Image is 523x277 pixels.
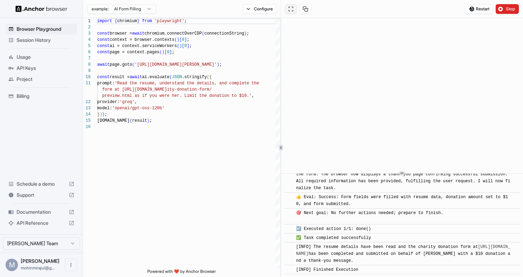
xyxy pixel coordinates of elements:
[97,118,130,123] span: [DOMAIN_NAME]
[132,62,135,67] span: (
[17,220,66,227] span: API Reference
[110,75,130,80] span: result =
[184,44,187,48] span: 0
[97,37,110,42] span: const
[187,44,189,48] span: ]
[97,31,110,36] span: const
[204,31,244,36] span: connectionString
[110,31,132,36] span: browser =
[142,19,152,24] span: from
[287,194,291,201] span: ​
[6,52,77,63] div: Usage
[132,31,145,36] span: await
[135,62,217,67] span: '[URL][DOMAIN_NAME][PERSON_NAME]'
[296,236,371,240] span: ✅ Task completed successfully
[130,75,142,80] span: await
[296,227,371,231] span: ☑️ Executed action 1/1: done()
[300,4,311,14] button: Copy session ID
[180,37,182,42] span: [
[17,26,74,33] span: Browser Playground
[112,106,164,111] span: 'openai/gpt-oss-120b'
[83,99,91,105] div: 12
[287,243,291,250] span: ​
[135,100,137,104] span: ,
[97,112,100,117] span: }
[97,100,120,104] span: provider:
[187,37,189,42] span: ;
[189,44,192,48] span: ;
[102,112,104,117] span: )
[16,6,67,12] img: Anchor Logo
[110,50,159,55] span: page = context.pages
[167,50,169,55] span: 0
[145,31,202,36] span: chromium.connectOverCDP
[105,112,107,117] span: ;
[247,31,249,36] span: ;
[180,44,182,48] span: )
[227,93,251,98] span: n to $10.'
[102,87,167,92] span: form at [URL][DOMAIN_NAME]
[182,44,184,48] span: [
[6,91,77,102] div: Billing
[83,74,91,80] div: 10
[172,75,182,80] span: JSON
[296,244,510,256] a: [URL][DOMAIN_NAME]
[130,118,132,123] span: (
[97,75,110,80] span: const
[207,75,209,80] span: (
[296,267,358,272] span: [INFO] Finished Execution
[182,75,207,80] span: .stringify
[177,37,179,42] span: )
[6,190,77,201] div: Support
[21,258,59,264] span: Mirajul Mohin
[117,19,137,24] span: chromium
[287,210,291,216] span: ​
[83,124,91,130] div: 16
[21,265,55,270] span: mohinmirajul@gmail.com
[17,93,74,100] span: Billing
[92,6,109,12] span: example:
[476,6,489,12] span: Restart
[137,19,139,24] span: }
[177,44,179,48] span: (
[149,118,152,123] span: ;
[97,106,112,111] span: model:
[159,50,162,55] span: (
[97,44,110,48] span: const
[120,100,135,104] span: 'groq'
[244,31,247,36] span: )
[296,211,443,222] span: 🎯 Next goal: No further actions needed; prepare to finish.
[110,37,174,42] span: context = browser.contexts
[287,266,291,273] span: ​
[142,75,169,80] span: ai.evaluate
[114,19,117,24] span: {
[110,44,177,48] span: ai = context.serviceWorkers
[202,31,204,36] span: (
[169,75,172,80] span: (
[184,19,187,24] span: ;
[506,6,516,12] span: Stop
[182,37,184,42] span: 0
[251,93,254,98] span: ,
[155,19,184,24] span: 'playwright'
[83,55,91,62] div: 7
[83,105,91,111] div: 13
[97,81,114,86] span: prompt:
[17,37,74,44] span: Session History
[132,118,147,123] span: result
[285,4,297,14] button: Open in full screen
[83,62,91,68] div: 8
[209,75,212,80] span: {
[167,87,212,92] span: ity-donation-form/
[17,54,74,61] span: Usage
[162,50,164,55] span: )
[83,37,91,43] div: 4
[83,68,91,74] div: 9
[219,62,222,67] span: ;
[465,4,493,14] button: Restart
[97,50,110,55] span: const
[184,37,187,42] span: ]
[172,50,174,55] span: ;
[496,4,519,14] button: Stop
[147,269,216,277] span: Powered with ❤️ by Anchor Browser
